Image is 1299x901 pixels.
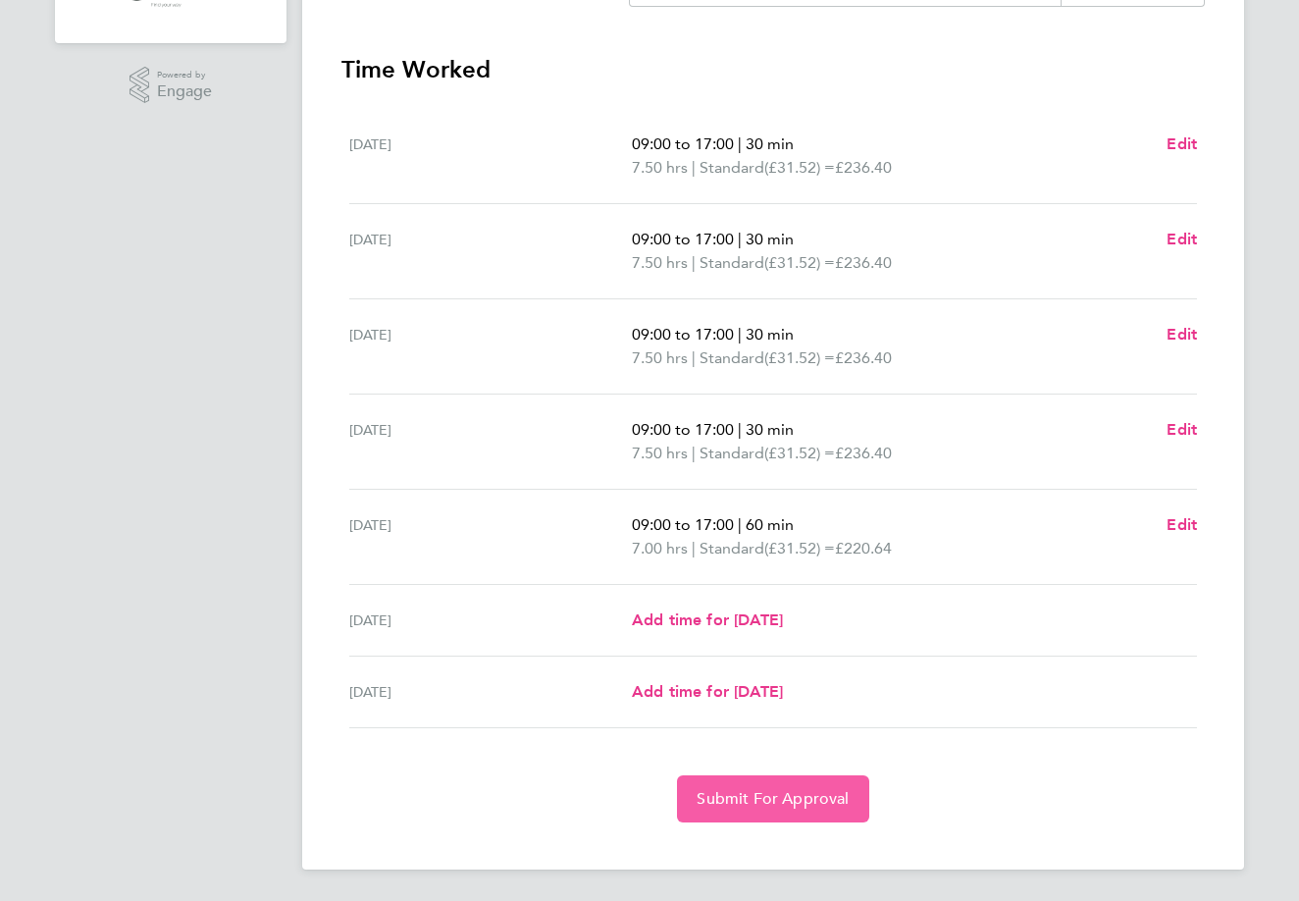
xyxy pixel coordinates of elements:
span: Engage [157,83,212,100]
a: Edit [1167,323,1197,346]
span: £236.40 [835,253,892,272]
span: 09:00 to 17:00 [632,420,734,439]
div: [DATE] [349,680,632,704]
div: [DATE] [349,228,632,275]
a: Add time for [DATE] [632,680,783,704]
h3: Time Worked [341,54,1205,85]
div: [DATE] [349,323,632,370]
span: | [738,325,742,344]
span: (£31.52) = [764,158,835,177]
span: (£31.52) = [764,539,835,557]
span: 7.50 hrs [632,348,688,367]
a: Edit [1167,418,1197,442]
span: Edit [1167,134,1197,153]
a: Add time for [DATE] [632,609,783,632]
span: £236.40 [835,158,892,177]
span: £236.40 [835,444,892,462]
span: Standard [700,251,764,275]
span: 30 min [746,134,794,153]
span: Standard [700,537,764,560]
button: Submit For Approval [677,775,868,822]
span: 09:00 to 17:00 [632,134,734,153]
div: [DATE] [349,132,632,180]
a: Edit [1167,513,1197,537]
a: Edit [1167,132,1197,156]
span: 09:00 to 17:00 [632,515,734,534]
span: | [692,253,696,272]
span: | [738,420,742,439]
span: | [692,158,696,177]
span: | [692,444,696,462]
span: | [738,515,742,534]
span: Powered by [157,67,212,83]
span: Add time for [DATE] [632,682,783,701]
span: 7.50 hrs [632,444,688,462]
span: 30 min [746,230,794,248]
span: 7.50 hrs [632,158,688,177]
span: £220.64 [835,539,892,557]
span: Standard [700,442,764,465]
span: | [738,230,742,248]
span: 09:00 to 17:00 [632,325,734,344]
span: 30 min [746,420,794,439]
span: £236.40 [835,348,892,367]
span: (£31.52) = [764,253,835,272]
span: (£31.52) = [764,348,835,367]
span: Edit [1167,515,1197,534]
span: | [738,134,742,153]
span: Add time for [DATE] [632,610,783,629]
div: [DATE] [349,609,632,632]
a: Powered byEngage [130,67,213,104]
span: Edit [1167,230,1197,248]
span: Standard [700,346,764,370]
span: (£31.52) = [764,444,835,462]
span: Submit For Approval [697,789,849,809]
span: 09:00 to 17:00 [632,230,734,248]
span: Edit [1167,325,1197,344]
span: Edit [1167,420,1197,439]
span: | [692,539,696,557]
span: | [692,348,696,367]
div: [DATE] [349,513,632,560]
span: 30 min [746,325,794,344]
span: Standard [700,156,764,180]
a: Edit [1167,228,1197,251]
span: 7.50 hrs [632,253,688,272]
div: [DATE] [349,418,632,465]
span: 60 min [746,515,794,534]
span: 7.00 hrs [632,539,688,557]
